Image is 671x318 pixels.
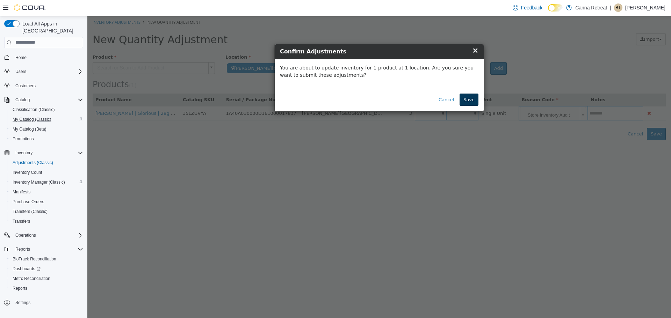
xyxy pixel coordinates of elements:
span: Transfers [10,217,83,225]
span: Inventory [15,150,33,156]
button: Operations [1,230,86,240]
span: Dashboards [10,265,83,273]
a: Transfers (Classic) [10,207,50,216]
button: Reports [1,244,86,254]
button: Transfers [7,216,86,226]
span: Home [15,55,27,60]
span: Adjustments (Classic) [13,160,53,165]
a: Promotions [10,135,37,143]
button: My Catalog (Classic) [7,114,86,124]
span: BT [615,3,621,12]
button: Promotions [7,134,86,144]
a: Manifests [10,188,33,196]
span: Reports [13,286,27,291]
button: Users [1,67,86,76]
a: Metrc Reconciliation [10,274,53,283]
span: My Catalog (Classic) [13,117,51,122]
h4: Confirm Adjustments [193,31,391,40]
button: Settings [1,297,86,308]
a: Inventory Manager (Classic) [10,178,68,186]
p: | [610,3,611,12]
span: Inventory Manager (Classic) [10,178,83,186]
span: Purchase Orders [10,198,83,206]
button: Inventory [13,149,35,157]
button: Reports [13,245,33,253]
button: Cancel [347,77,370,90]
button: Users [13,67,29,76]
a: Transfers [10,217,33,225]
span: Manifests [13,189,30,195]
span: Classification (Classic) [10,105,83,114]
a: My Catalog (Classic) [10,115,54,124]
a: Classification (Classic) [10,105,58,114]
span: Inventory Count [10,168,83,177]
a: Settings [13,298,33,307]
button: Inventory Manager (Classic) [7,177,86,187]
button: Catalog [13,96,33,104]
a: BioTrack Reconciliation [10,255,59,263]
span: BioTrack Reconciliation [10,255,83,263]
button: Transfers (Classic) [7,207,86,216]
span: Users [13,67,83,76]
button: Classification (Classic) [7,105,86,114]
button: Catalog [1,95,86,105]
span: Reports [13,245,83,253]
span: My Catalog (Beta) [13,126,46,132]
span: Metrc Reconciliation [10,274,83,283]
span: Catalog [15,97,30,103]
a: Feedback [510,1,545,15]
span: Customers [13,81,83,90]
span: My Catalog (Beta) [10,125,83,133]
a: Home [13,53,29,62]
button: Adjustments (Classic) [7,158,86,168]
span: Promotions [10,135,83,143]
span: Adjustments (Classic) [10,158,83,167]
span: Inventory [13,149,83,157]
button: Save [372,77,391,90]
span: Users [15,69,26,74]
p: You are about to update inventory for 1 product at 1 location. Are you sure you want to submit th... [193,48,391,63]
span: Operations [13,231,83,239]
button: Metrc Reconciliation [7,274,86,283]
span: Customers [15,83,36,89]
button: Reports [7,283,86,293]
span: Purchase Orders [13,199,44,205]
span: Classification (Classic) [13,107,55,112]
span: Catalog [13,96,83,104]
div: Brandon Turcotte [614,3,622,12]
a: Inventory Count [10,168,45,177]
img: Cova [14,4,45,11]
span: Metrc Reconciliation [13,276,50,281]
span: Reports [15,246,30,252]
a: My Catalog (Beta) [10,125,49,133]
span: × [385,30,391,38]
span: Settings [13,298,83,307]
p: [PERSON_NAME] [625,3,665,12]
button: Purchase Orders [7,197,86,207]
button: My Catalog (Beta) [7,124,86,134]
span: Dashboards [13,266,41,272]
button: Home [1,52,86,62]
span: My Catalog (Classic) [10,115,83,124]
span: Promotions [13,136,34,142]
p: Canna Retreat [575,3,607,12]
span: Operations [15,232,36,238]
button: Inventory [1,148,86,158]
span: Manifests [10,188,83,196]
button: Inventory Count [7,168,86,177]
span: Feedback [521,4,542,11]
a: Customers [13,82,38,90]
button: Customers [1,81,86,91]
span: Reports [10,284,83,293]
span: Load All Apps in [GEOGRAPHIC_DATA] [20,20,83,34]
span: Inventory Count [13,170,42,175]
span: Transfers (Classic) [10,207,83,216]
a: Purchase Orders [10,198,47,206]
span: Inventory Manager (Classic) [13,179,65,185]
input: Dark Mode [548,4,563,12]
a: Dashboards [10,265,43,273]
a: Adjustments (Classic) [10,158,56,167]
a: Dashboards [7,264,86,274]
button: BioTrack Reconciliation [7,254,86,264]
